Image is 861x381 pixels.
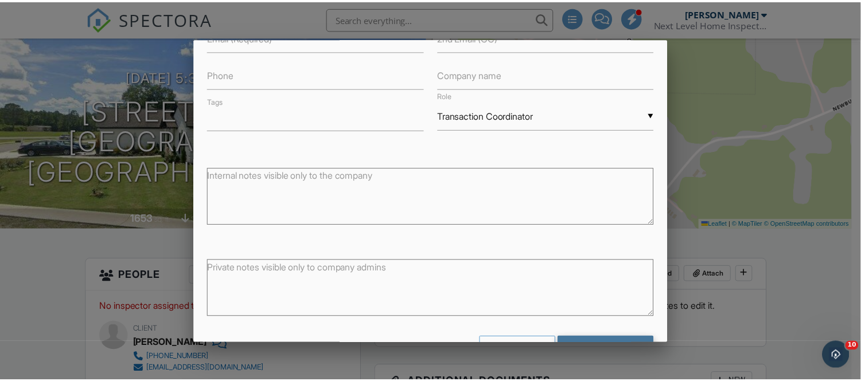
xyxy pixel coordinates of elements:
label: Phone [209,68,236,80]
label: Private notes visible only to company admins [209,261,390,274]
label: Company name [442,68,507,80]
iframe: Intercom live chat [831,342,859,370]
label: Tags [209,97,225,105]
div: Cancel [485,337,562,358]
label: Role [442,91,457,100]
label: Internal notes visible only to the company [209,168,376,181]
input: Add Person [564,337,661,358]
